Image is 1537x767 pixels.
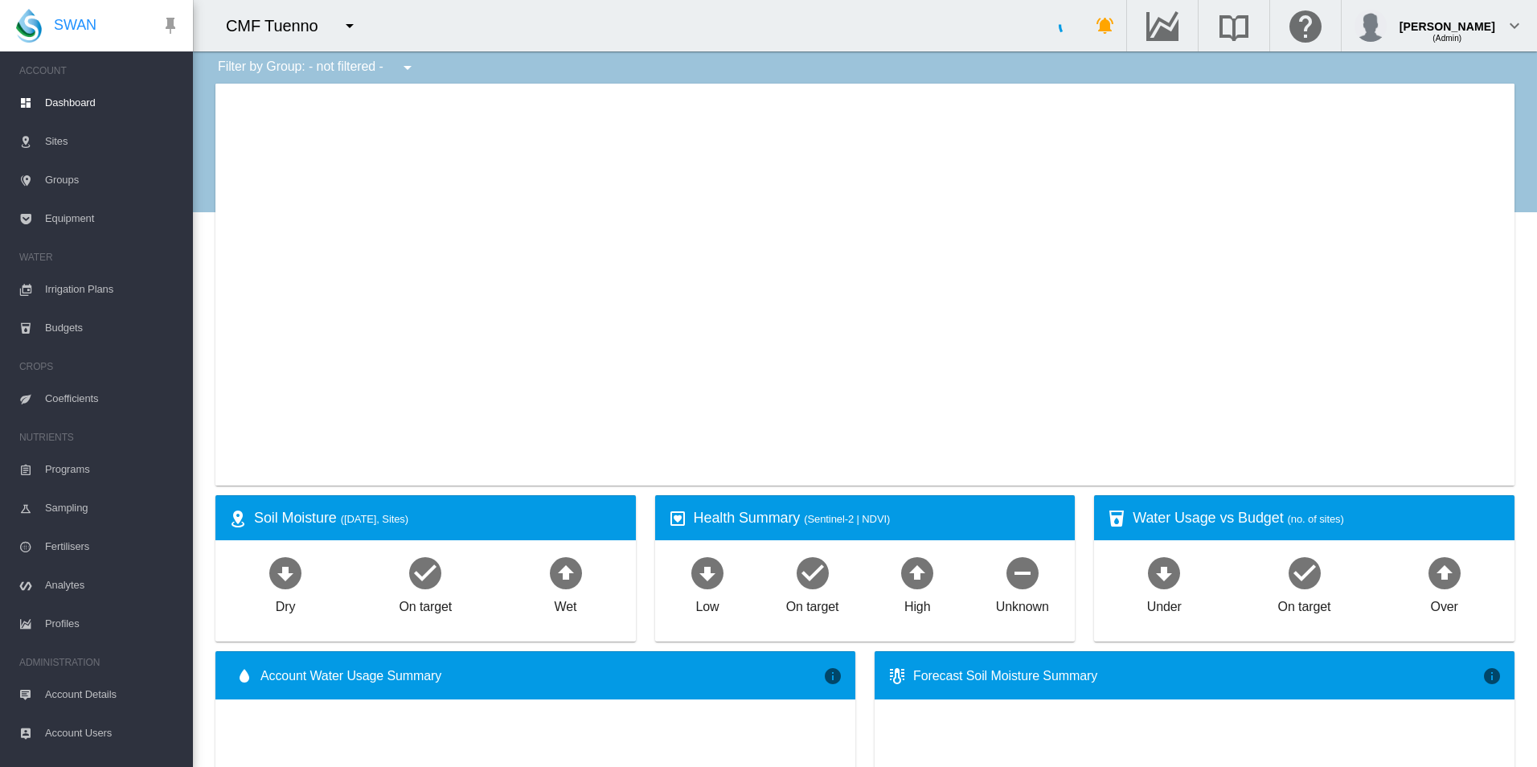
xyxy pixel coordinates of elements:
span: ACCOUNT [19,58,180,84]
span: (Sentinel-2 | NDVI) [804,513,890,525]
md-icon: icon-map-marker-radius [228,509,248,528]
md-icon: Search the knowledge base [1215,16,1253,35]
span: Equipment [45,199,180,238]
md-icon: icon-arrow-up-bold-circle [898,553,937,592]
md-icon: icon-arrow-down-bold-circle [1145,553,1183,592]
span: Groups [45,161,180,199]
span: Dashboard [45,84,180,122]
span: (Admin) [1432,34,1461,43]
div: Over [1431,592,1458,616]
div: Dry [276,592,296,616]
md-icon: icon-checkbox-marked-circle [793,553,832,592]
div: High [904,592,931,616]
md-icon: Go to the Data Hub [1143,16,1182,35]
md-icon: icon-bell-ring [1096,16,1115,35]
span: ([DATE], Sites) [341,513,408,525]
md-icon: icon-menu-down [398,58,417,77]
span: Analytes [45,566,180,605]
span: Coefficients [45,379,180,418]
div: On target [399,592,452,616]
md-icon: icon-checkbox-marked-circle [406,553,445,592]
div: Low [695,592,719,616]
span: Sites [45,122,180,161]
span: CROPS [19,354,180,379]
md-icon: icon-checkbox-marked-circle [1285,553,1324,592]
button: icon-menu-down [391,51,424,84]
span: NUTRIENTS [19,425,180,450]
md-icon: icon-menu-down [340,16,359,35]
img: profile.jpg [1355,10,1387,42]
div: Wet [555,592,577,616]
md-icon: icon-information [823,667,842,686]
div: Soil Moisture [254,508,623,528]
div: Health Summary [694,508,1063,528]
span: Account Details [45,675,180,714]
div: On target [1278,592,1331,616]
md-icon: icon-water [235,667,254,686]
span: Budgets [45,309,180,347]
md-icon: icon-information [1482,667,1502,686]
md-icon: icon-arrow-down-bold-circle [688,553,727,592]
md-icon: icon-pin [161,16,180,35]
md-icon: icon-arrow-up-bold-circle [1425,553,1464,592]
div: Forecast Soil Moisture Summary [913,667,1482,685]
md-icon: icon-arrow-up-bold-circle [547,553,585,592]
div: Unknown [996,592,1049,616]
button: icon-bell-ring [1089,10,1121,42]
div: On target [786,592,839,616]
md-icon: icon-heart-box-outline [668,509,687,528]
div: CMF Tuenno [226,14,333,37]
div: Under [1147,592,1182,616]
div: Filter by Group: - not filtered - [206,51,428,84]
md-icon: icon-minus-circle [1003,553,1042,592]
md-icon: Click here for help [1286,16,1325,35]
span: Sampling [45,489,180,527]
span: SWAN [54,15,96,35]
span: Account Users [45,714,180,753]
span: (no. of sites) [1288,513,1344,525]
span: Irrigation Plans [45,270,180,309]
span: WATER [19,244,180,270]
span: Profiles [45,605,180,643]
span: ADMINISTRATION [19,650,180,675]
span: Account Water Usage Summary [260,667,823,685]
md-icon: icon-arrow-down-bold-circle [266,553,305,592]
md-icon: icon-thermometer-lines [887,667,907,686]
md-icon: icon-cup-water [1107,509,1126,528]
div: Water Usage vs Budget [1133,508,1502,528]
md-icon: icon-chevron-down [1505,16,1524,35]
button: icon-menu-down [334,10,366,42]
span: Programs [45,450,180,489]
div: [PERSON_NAME] [1400,12,1495,28]
img: SWAN-Landscape-Logo-Colour-drop.png [16,9,42,43]
span: Fertilisers [45,527,180,566]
